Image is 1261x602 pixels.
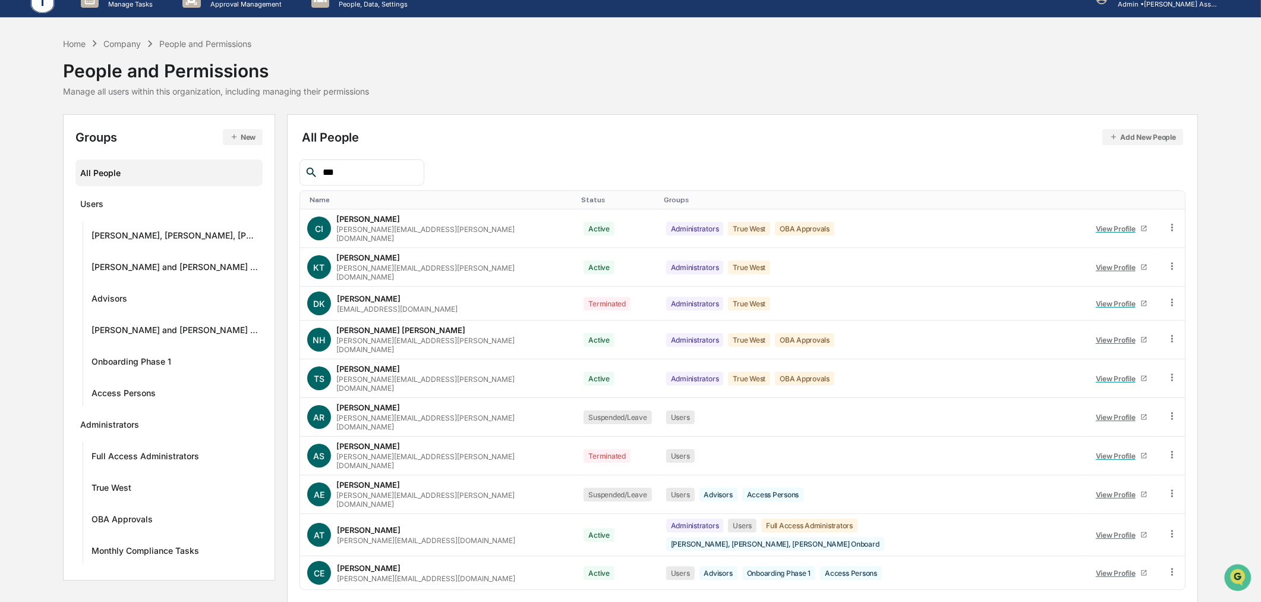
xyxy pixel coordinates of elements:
[184,130,216,144] button: See all
[337,253,401,262] div: [PERSON_NAME]
[118,263,144,272] span: Pylon
[728,297,770,311] div: True West
[99,162,103,171] span: •
[314,568,324,578] span: CE
[666,333,724,347] div: Administrators
[728,333,770,347] div: True West
[666,372,724,385] div: Administrators
[92,388,156,402] div: Access Persons
[314,490,324,500] span: AE
[1090,331,1152,349] a: View Profile
[337,452,570,470] div: [PERSON_NAME][EMAIL_ADDRESS][PERSON_NAME][DOMAIN_NAME]
[314,374,324,384] span: TS
[1090,258,1152,277] a: View Profile
[159,39,251,49] div: People and Permissions
[1169,196,1180,204] div: Toggle SortBy
[337,264,570,281] div: [PERSON_NAME][EMAIL_ADDRESS][PERSON_NAME][DOMAIN_NAME]
[664,196,1079,204] div: Toggle SortBy
[1090,485,1152,504] a: View Profile
[63,86,369,96] div: Manage all users within this organization, including managing their permissions
[92,451,199,465] div: Full Access Administrators
[584,566,614,580] div: Active
[313,335,325,345] span: NH
[313,412,324,422] span: AR
[86,212,96,222] div: 🗄️
[337,536,515,545] div: [PERSON_NAME][EMAIL_ADDRESS][DOMAIN_NAME]
[1090,294,1152,313] a: View Profile
[84,262,144,272] a: Powered byPylon
[775,372,834,385] div: OBA Approvals
[337,305,458,313] div: [EMAIL_ADDRESS][DOMAIN_NAME]
[666,410,695,424] div: Users
[7,206,81,228] a: 🖐️Preclearance
[581,196,654,204] div: Toggle SortBy
[584,372,614,385] div: Active
[666,297,724,311] div: Administrators
[24,234,75,246] span: Data Lookup
[1096,490,1140,499] div: View Profile
[63,39,86,49] div: Home
[584,261,614,274] div: Active
[775,222,834,236] div: OBA Approvals
[742,566,816,580] div: Onboarding Phase 1
[313,262,324,272] span: KT
[1096,413,1140,422] div: View Profile
[7,229,80,250] a: 🔎Data Lookup
[37,162,96,171] span: [PERSON_NAME]
[1090,369,1152,388] a: View Profile
[1096,224,1140,233] div: View Profile
[40,91,195,103] div: Start new chat
[1090,220,1152,238] a: View Profile
[92,514,153,528] div: OBA Approvals
[666,566,695,580] div: Users
[337,214,401,224] div: [PERSON_NAME]
[337,491,570,509] div: [PERSON_NAME][EMAIL_ADDRESS][PERSON_NAME][DOMAIN_NAME]
[80,163,258,183] div: All People
[92,356,171,371] div: Onboarding Phase 1
[80,199,103,213] div: Users
[314,530,324,540] span: AT
[584,410,651,424] div: Suspended/Leave
[1090,526,1152,544] a: View Profile
[1096,531,1140,540] div: View Profile
[105,162,130,171] span: [DATE]
[92,293,127,308] div: Advisors
[337,563,401,573] div: [PERSON_NAME]
[40,103,150,112] div: We're available if you need us!
[1088,196,1155,204] div: Toggle SortBy
[584,333,614,347] div: Active
[337,403,401,412] div: [PERSON_NAME]
[1096,451,1140,460] div: View Profile
[728,519,756,532] div: Users
[337,413,570,431] div: [PERSON_NAME][EMAIL_ADDRESS][PERSON_NAME][DOMAIN_NAME]
[337,574,515,583] div: [PERSON_NAME][EMAIL_ADDRESS][DOMAIN_NAME]
[313,299,325,309] span: DK
[92,482,131,497] div: True West
[1096,336,1140,344] div: View Profile
[12,150,31,170] img: Cameron Burns
[81,206,152,228] a: 🗄️Attestations
[1090,564,1152,582] a: View Profile
[699,566,737,580] div: Advisors
[584,449,630,463] div: Terminated
[775,333,834,347] div: OBA Approvals
[310,196,572,204] div: Toggle SortBy
[761,519,858,532] div: Full Access Administrators
[1096,263,1140,272] div: View Profile
[337,441,401,451] div: [PERSON_NAME]
[584,528,614,542] div: Active
[666,261,724,274] div: Administrators
[666,519,724,532] div: Administrators
[337,294,401,303] div: [PERSON_NAME]
[12,25,216,44] p: How can we help?
[98,211,147,223] span: Attestations
[820,566,882,580] div: Access Persons
[337,375,570,393] div: [PERSON_NAME][EMAIL_ADDRESS][PERSON_NAME][DOMAIN_NAME]
[63,51,369,81] div: People and Permissions
[315,224,323,234] span: CI
[1096,299,1140,308] div: View Profile
[584,488,651,501] div: Suspended/Leave
[666,537,884,551] div: [PERSON_NAME], [PERSON_NAME], [PERSON_NAME] Onboard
